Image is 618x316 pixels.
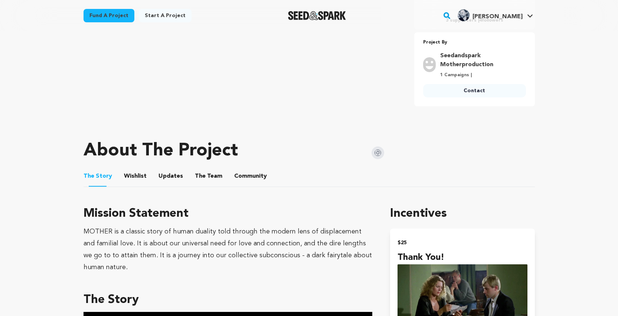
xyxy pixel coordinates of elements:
[398,251,527,264] h4: Thank you!
[390,205,534,223] h1: Incentives
[458,9,523,21] div: Mark A.'s Profile
[84,9,134,22] a: Fund a project
[84,226,373,273] div: MOTHER is a classic story of human duality told through the modern lens of displacement and famil...
[84,205,373,223] h3: Mission Statement
[124,172,147,181] span: Wishlist
[423,38,526,47] p: Project By
[195,172,222,181] span: Team
[440,51,521,69] a: Goto Seedandspark Motherproduction profile
[398,238,527,248] h2: $25
[288,11,346,20] img: Seed&Spark Logo Dark Mode
[473,14,523,20] span: [PERSON_NAME]
[84,172,94,181] span: The
[423,84,526,97] a: Contact
[234,172,267,181] span: Community
[440,72,521,78] p: 1 Campaigns |
[288,11,346,20] a: Seed&Spark Homepage
[139,9,192,22] a: Start a project
[372,146,384,159] img: Seed&Spark Instagram Icon
[158,172,183,181] span: Updates
[456,8,534,21] a: Mark A.'s Profile
[84,142,238,160] h1: About The Project
[456,8,534,23] span: Mark A.'s Profile
[195,172,206,181] span: The
[84,291,373,309] h3: The Story
[458,9,470,21] img: 91d068b09b21bed6.jpg
[84,172,112,181] span: Story
[423,57,436,72] img: user.png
